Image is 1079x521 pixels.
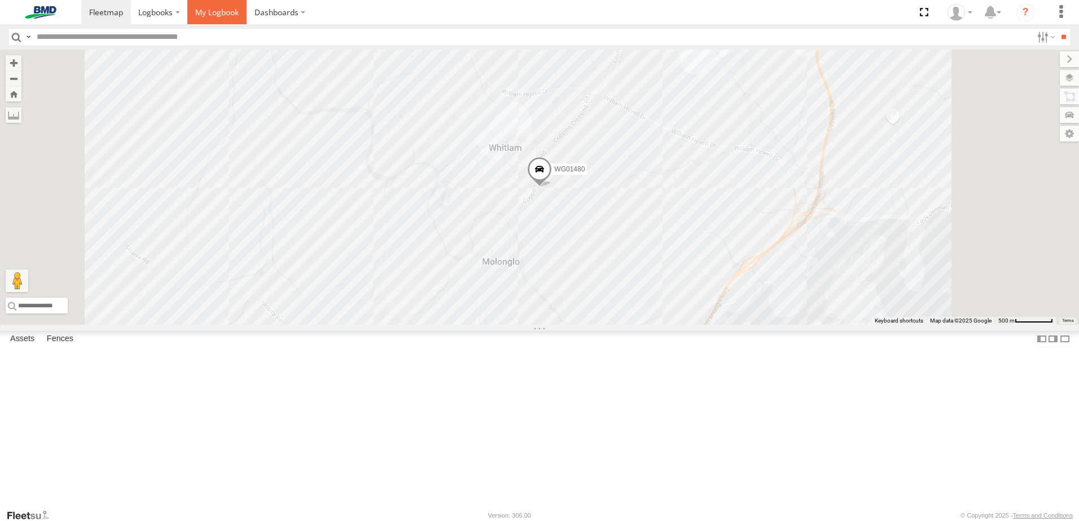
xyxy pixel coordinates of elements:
[6,55,21,70] button: Zoom in
[11,6,70,19] img: bmd-logo.svg
[1059,331,1071,347] label: Hide Summary Table
[6,270,28,292] button: Drag Pegman onto the map to open Street View
[24,29,33,45] label: Search Query
[41,331,79,347] label: Fences
[6,86,21,101] button: Zoom Home
[1033,29,1057,45] label: Search Filter Options
[1047,331,1059,347] label: Dock Summary Table to the Right
[1036,331,1047,347] label: Dock Summary Table to the Left
[930,317,992,324] span: Map data ©2025 Google
[1013,512,1073,519] a: Terms and Conditions
[6,70,21,86] button: Zoom out
[998,317,1015,324] span: 500 m
[1016,3,1034,21] i: ?
[6,107,21,123] label: Measure
[1060,126,1079,142] label: Map Settings
[554,165,585,173] span: WG01480
[5,331,40,347] label: Assets
[875,317,923,325] button: Keyboard shortcuts
[944,4,976,21] div: Matthew Gaiter
[6,510,58,521] a: Visit our Website
[995,317,1056,325] button: Map scale: 500 m per 64 pixels
[960,512,1073,519] div: © Copyright 2025 -
[488,512,531,519] div: Version: 306.00
[1062,319,1074,323] a: Terms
